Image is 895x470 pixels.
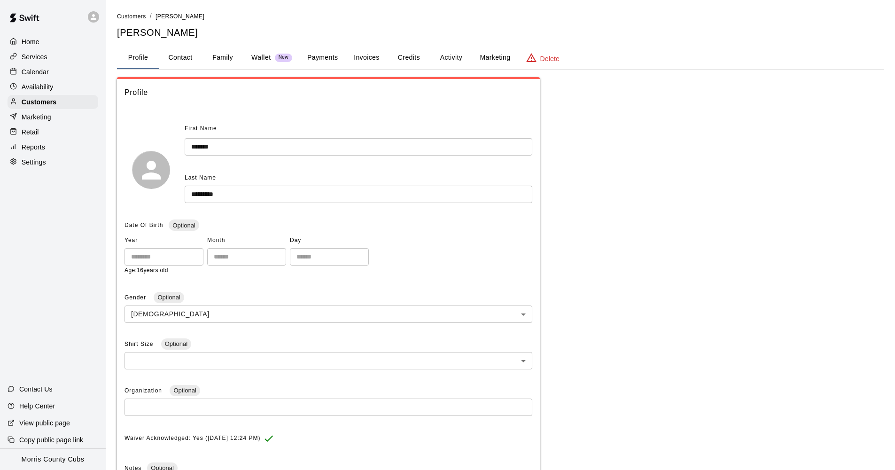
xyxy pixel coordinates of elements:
button: Profile [117,47,159,69]
a: Availability [8,80,98,94]
span: Optional [170,387,200,394]
span: Optional [154,294,184,301]
a: Marketing [8,110,98,124]
p: Availability [22,82,54,92]
span: Date Of Birth [125,222,163,228]
a: Retail [8,125,98,139]
a: Services [8,50,98,64]
p: Reports [22,142,45,152]
button: Family [202,47,244,69]
span: Shirt Size [125,341,156,347]
p: Help Center [19,401,55,411]
span: Customers [117,13,146,20]
p: Customers [22,97,56,107]
span: New [275,55,292,61]
span: Last Name [185,174,216,181]
a: Reports [8,140,98,154]
button: Invoices [345,47,388,69]
span: [PERSON_NAME] [156,13,204,20]
span: Year [125,233,203,248]
button: Contact [159,47,202,69]
p: Contact Us [19,384,53,394]
p: Retail [22,127,39,137]
span: Month [207,233,286,248]
p: Marketing [22,112,51,122]
span: Gender [125,294,148,301]
a: Settings [8,155,98,169]
p: Calendar [22,67,49,77]
span: Optional [169,222,199,229]
h5: [PERSON_NAME] [117,26,884,39]
span: Optional [161,340,191,347]
span: Organization [125,387,164,394]
div: basic tabs example [117,47,884,69]
li: / [150,11,152,21]
a: Customers [117,12,146,20]
a: Customers [8,95,98,109]
p: Delete [540,54,560,63]
button: Activity [430,47,472,69]
nav: breadcrumb [117,11,884,22]
span: First Name [185,121,217,136]
button: Credits [388,47,430,69]
p: View public page [19,418,70,428]
a: Home [8,35,98,49]
p: Services [22,52,47,62]
span: Day [290,233,369,248]
p: Settings [22,157,46,167]
a: Calendar [8,65,98,79]
button: Payments [300,47,345,69]
span: Age: 16 years old [125,267,168,274]
button: Marketing [472,47,518,69]
p: Home [22,37,39,47]
p: Copy public page link [19,435,83,445]
span: Waiver Acknowledged: Yes ([DATE] 12:24 PM) [125,431,260,446]
span: Profile [125,86,532,99]
p: Wallet [251,53,271,63]
div: [DEMOGRAPHIC_DATA] [125,305,532,323]
p: Morris County Cubs [22,454,85,464]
